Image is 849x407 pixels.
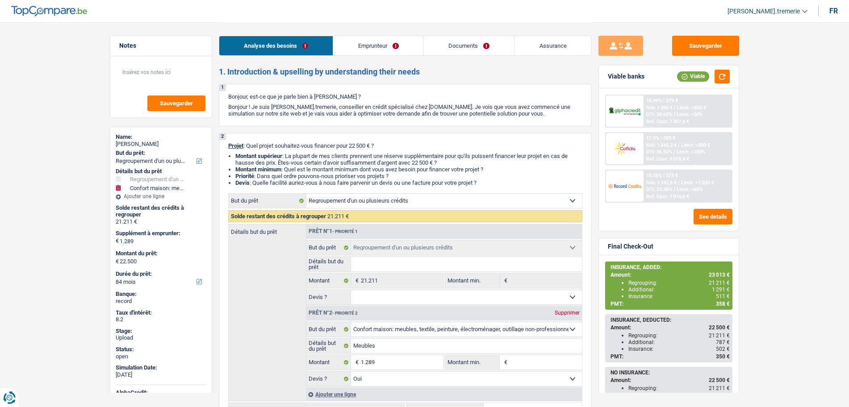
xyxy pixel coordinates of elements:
[332,311,358,316] span: - Priorité 2
[160,100,193,106] span: Sauvegarder
[646,156,689,162] div: Ref. Cost: 8 018,4 €
[116,298,206,305] div: record
[235,166,281,173] strong: Montant minimum
[716,346,730,352] span: 502 €
[716,339,730,345] span: 787 €
[116,316,206,323] div: 8.2
[646,105,673,111] span: NAI: 1 395 €
[235,179,582,186] li: : Quelle facilité auriez-vous à nous faire parvenir un devis ou une facture pour votre projet ?
[229,224,306,235] label: Détails but du prêt
[332,229,358,234] span: - Priorité 1
[116,204,206,218] div: Solde restant des crédits à regrouper
[116,346,206,353] div: Status:
[116,334,206,341] div: Upload
[351,274,361,288] span: €
[306,355,351,370] label: Montant
[116,309,206,316] div: Taux d'intérêt:
[116,168,206,175] div: Détails but du prêt
[720,4,807,19] a: [PERSON_NAME].tremerie
[628,346,730,352] div: Insurance:
[228,142,243,149] span: Projet
[116,150,205,157] label: But du prêt:
[147,96,205,111] button: Sauvegarder
[116,193,206,199] div: Ajouter une ligne
[673,112,675,117] span: /
[646,149,672,155] span: DTI: 36.52%
[116,270,205,278] label: Durée du prêt:
[677,105,706,111] span: Limit: >850 €
[500,274,510,288] span: €
[306,388,582,401] div: Ajouter une ligne
[673,187,675,192] span: /
[709,280,730,286] span: 21 211 €
[646,119,689,125] div: Ref. Cost: 7 387,6 €
[116,353,206,360] div: open
[628,332,730,339] div: Regrouping:
[677,112,703,117] span: Limit: <50%
[628,287,730,293] div: Additional:
[829,7,838,15] div: fr
[608,178,641,194] img: Record Credits
[681,142,710,148] span: Limit: >800 €
[628,392,730,398] div: Additional:
[11,6,87,17] img: TopCompare Logo
[646,194,689,199] div: Ref. Cost: 7 014,6 €
[424,36,514,55] a: Documents
[235,173,254,179] strong: Priorité
[611,301,730,307] div: PMT:
[716,353,730,360] span: 350 €
[628,293,730,299] div: Insurance:
[514,36,591,55] a: Assurance
[116,389,206,396] div: AlphaCredit:
[728,8,800,15] span: [PERSON_NAME].tremerie
[646,180,677,186] span: NAI: 1 742,6 €
[716,293,730,299] span: 511 €
[672,36,739,56] button: Sauvegarder
[608,106,641,116] img: AlphaCredit
[709,385,730,391] span: 21 211 €
[611,324,730,331] div: Amount:
[228,142,582,149] p: : Quel projet souhaitez-vous financer pour 22 500 € ?
[116,250,205,257] label: Montant du prêt:
[674,105,676,111] span: /
[306,310,360,316] div: Prêt n°2
[552,310,582,316] div: Supprimer
[646,187,672,192] span: DTI: 33.38%
[306,274,351,288] label: Montant
[116,364,206,371] div: Simulation Date:
[608,73,644,80] div: Viable banks
[608,140,641,157] img: Cofidis
[306,322,351,336] label: But du prêt
[235,166,582,173] li: : Quel est le montant minimum dont vous avez besoin pour financer votre projet ?
[116,258,119,265] span: €
[219,36,333,55] a: Analyse des besoins
[677,71,709,81] div: Viable
[228,104,582,117] p: Bonjour ! Je suis [PERSON_NAME].tremerie, conseiller en crédit spécialisé chez [DOMAIN_NAME]. Je ...
[608,243,653,250] div: Final Check-Out
[445,274,500,288] label: Montant min.
[333,36,423,55] a: Emprunteur
[228,93,582,100] p: Bonjour, est-ce que je parle bien à [PERSON_NAME] ?
[694,209,732,224] button: See details
[611,264,730,270] div: INSURANCE, ADDED:
[628,280,730,286] div: Regrouping:
[681,180,714,186] span: Limit: >1.033 €
[306,257,351,271] label: Détails but du prêt
[327,213,349,220] span: 21.211 €
[219,67,592,77] h2: 1. Introduction & upselling by understanding their needs
[116,141,206,148] div: [PERSON_NAME]
[712,392,730,398] span: 1 289 €
[306,290,351,304] label: Devis ?
[709,272,730,278] span: 23 013 €
[611,317,730,323] div: INSURANCE, DEDUCTED:
[678,180,680,186] span: /
[646,112,672,117] span: DTI: 38.65%
[646,173,678,179] div: 10.45% | 373 €
[646,98,678,104] div: 10.99% | 379 €
[677,187,703,192] span: Limit: <65%
[116,230,205,237] label: Supplément à emprunter:
[306,228,360,234] div: Prêt n°1
[235,153,282,159] strong: Montant supérieur
[231,213,326,220] span: Solde restant des crédits à regrouper
[306,339,351,353] label: Détails but du prêt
